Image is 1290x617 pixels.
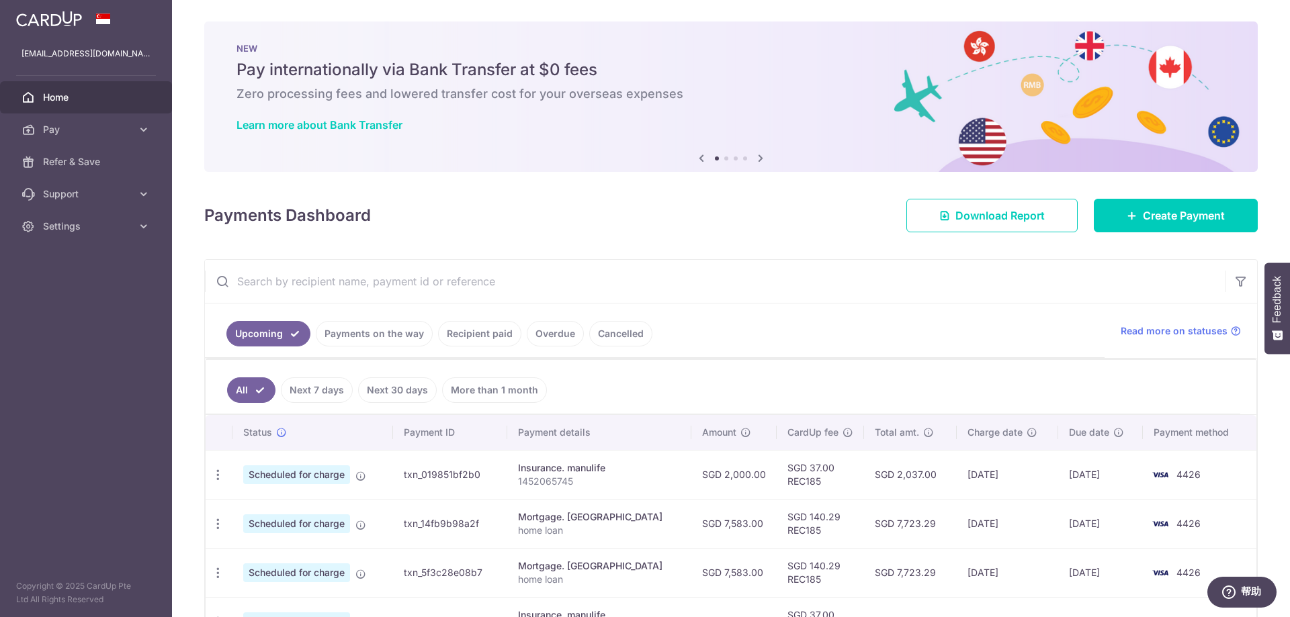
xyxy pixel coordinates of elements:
span: 4426 [1176,567,1201,578]
td: SGD 37.00 REC185 [777,450,864,499]
span: 4426 [1176,518,1201,529]
a: All [227,377,275,403]
a: Learn more about Bank Transfer [236,118,402,132]
th: Payment details [507,415,691,450]
span: Home [43,91,132,104]
span: Scheduled for charge [243,514,350,533]
iframe: 打开一个小组件，您可以在其中找到更多信息 [1207,577,1277,610]
a: Cancelled [589,321,652,346]
a: More than 1 month [442,377,547,403]
span: Support [43,187,132,201]
h5: Pay internationally via Bank Transfer at $0 fees [236,59,1225,81]
span: Total amt. [875,426,919,439]
img: Bank Card [1147,467,1174,483]
span: CardUp fee [787,426,838,439]
td: [DATE] [1058,548,1144,597]
span: Refer & Save [43,155,132,169]
th: Payment method [1143,415,1256,450]
td: SGD 2,037.00 [864,450,957,499]
span: Settings [43,220,132,233]
td: SGD 7,723.29 [864,548,957,597]
span: Download Report [955,207,1045,224]
p: home loan [518,573,681,586]
span: Status [243,426,272,439]
a: Next 7 days [281,377,353,403]
span: Amount [702,426,736,439]
span: Feedback [1271,276,1283,323]
p: [EMAIL_ADDRESS][DOMAIN_NAME] [21,47,150,60]
span: Create Payment [1143,207,1225,224]
img: Bank Card [1147,565,1174,581]
span: Due date [1069,426,1109,439]
a: Recipient paid [438,321,521,346]
td: txn_5f3c28e08b7 [393,548,507,597]
td: [DATE] [957,548,1058,597]
img: CardUp [16,11,82,27]
td: [DATE] [957,499,1058,548]
td: [DATE] [1058,450,1144,499]
span: Scheduled for charge [243,465,350,484]
img: Bank transfer banner [204,21,1258,172]
td: SGD 140.29 REC185 [777,499,864,548]
td: SGD 2,000.00 [691,450,777,499]
span: 4426 [1176,469,1201,480]
a: Overdue [527,321,584,346]
a: Create Payment [1094,199,1258,232]
h6: Zero processing fees and lowered transfer cost for your overseas expenses [236,86,1225,102]
span: Pay [43,123,132,136]
td: txn_019851bf2b0 [393,450,507,499]
td: [DATE] [957,450,1058,499]
td: [DATE] [1058,499,1144,548]
td: SGD 7,583.00 [691,499,777,548]
span: Read more on statuses [1121,324,1228,338]
h4: Payments Dashboard [204,203,371,228]
p: 1452065745 [518,475,681,488]
span: Scheduled for charge [243,563,350,582]
td: SGD 7,723.29 [864,499,957,548]
p: NEW [236,43,1225,54]
span: Charge date [967,426,1023,439]
a: Upcoming [226,321,310,346]
td: SGD 7,583.00 [691,548,777,597]
button: Feedback - Show survey [1264,263,1290,354]
td: txn_14fb9b98a2f [393,499,507,548]
td: SGD 140.29 REC185 [777,548,864,597]
a: Payments on the way [316,321,433,346]
div: Mortgage. [GEOGRAPHIC_DATA] [518,559,681,573]
img: Bank Card [1147,516,1174,532]
div: Insurance. manulife [518,461,681,475]
input: Search by recipient name, payment id or reference [205,260,1225,303]
a: Download Report [906,199,1078,232]
p: home loan [518,524,681,537]
th: Payment ID [393,415,507,450]
div: Mortgage. [GEOGRAPHIC_DATA] [518,510,681,524]
a: Next 30 days [358,377,437,403]
a: Read more on statuses [1121,324,1241,338]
